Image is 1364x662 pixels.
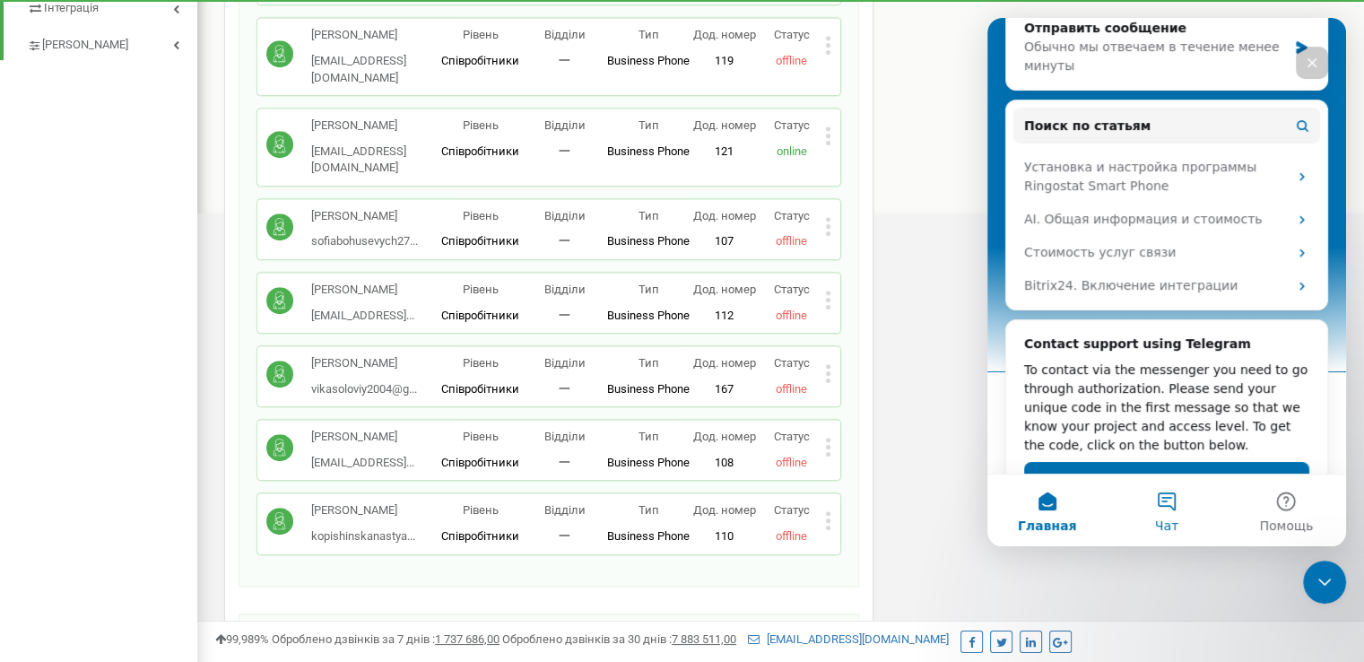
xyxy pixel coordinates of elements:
u: 7 883 511,00 [672,632,736,646]
p: [PERSON_NAME] [311,208,418,225]
span: 99,989% [215,632,269,646]
button: Помощь [239,457,359,528]
span: 一 [559,456,570,469]
span: Статус [773,118,809,132]
p: [PERSON_NAME] [311,118,439,135]
span: Співробітники [441,382,519,396]
u: 1 737 686,00 [435,632,500,646]
span: online [776,144,806,158]
div: Установка и настройка программы Ringostat Smart Phone [37,140,300,178]
span: Тип [639,430,659,443]
p: [PERSON_NAME] [311,27,439,44]
div: Bitrix24. Включение интеграции [26,251,333,284]
span: Рівень [463,503,499,517]
p: 108 [691,455,758,472]
span: Тип [639,209,659,222]
span: Статус [773,28,809,41]
span: Співробітники [441,309,519,322]
span: Business Phone [607,54,690,67]
button: Чат [119,457,239,528]
p: 107 [691,233,758,250]
span: Дод. номер [692,503,755,517]
span: Главная [30,501,90,514]
span: 一 [559,382,570,396]
span: Business Phone [607,529,690,543]
div: Обычно мы отвечаем в течение менее минуты [37,20,300,57]
span: Business Phone [607,382,690,396]
span: 一 [559,54,570,67]
span: Рівень [463,209,499,222]
span: Відділи [544,430,586,443]
span: Чат [168,501,191,514]
span: kopishinskanastya... [311,529,415,543]
span: Відділи [544,503,586,517]
span: Відділи [544,118,586,132]
p: [PERSON_NAME] [311,355,417,372]
iframe: Intercom live chat [1303,561,1346,604]
span: 一 [559,144,570,158]
span: Оброблено дзвінків за 7 днів : [272,632,500,646]
span: 一 [559,234,570,248]
p: [PERSON_NAME] [311,502,415,519]
span: offline [776,456,807,469]
b: Contact support using Telegram [37,318,264,333]
span: Тип [639,118,659,132]
span: Дод. номер [692,28,755,41]
div: Закрыть [308,29,341,61]
span: [PERSON_NAME] [42,37,128,54]
span: Дод. номер [692,356,755,370]
span: [EMAIL_ADDRESS][DOMAIN_NAME] [311,144,406,175]
span: Тип [639,503,659,517]
span: Business Phone [607,144,690,158]
span: Відділи [544,28,586,41]
span: Рівень [463,356,499,370]
p: 167 [691,381,758,398]
div: To contact via the messenger you need to go through authorization. Please send your unique code i... [37,343,322,437]
span: Рівень [463,28,499,41]
span: Оброблено дзвінків за 30 днів : [502,632,736,646]
div: Отправить сообщение [37,1,300,20]
span: Співробітники [441,234,519,248]
span: Співробітники [441,456,519,469]
span: Відділи [544,209,586,222]
span: Статус [773,503,809,517]
span: Дод. номер [692,118,755,132]
button: Поиск по статьям [26,90,333,126]
span: offline [776,54,807,67]
span: Business Phone [607,456,690,469]
span: [EMAIL_ADDRESS]... [311,456,414,469]
span: Дод. номер [692,209,755,222]
a: [EMAIL_ADDRESS][DOMAIN_NAME] [748,632,949,646]
span: Рівень [463,118,499,132]
p: 112 [691,308,758,325]
span: Статус [773,283,809,296]
span: offline [776,234,807,248]
span: offline [776,382,807,396]
span: offline [776,309,807,322]
span: Співробітники [441,529,519,543]
div: AI. Общая информация и стоимость [26,185,333,218]
span: Помощь [272,501,326,514]
p: 110 [691,528,758,545]
span: Тип [639,28,659,41]
span: Статус [773,430,809,443]
span: [EMAIL_ADDRESS]... [311,309,414,322]
p: [PERSON_NAME] [311,282,414,299]
iframe: Intercom live chat [987,18,1346,546]
div: Стоимость услуг связи [37,225,300,244]
p: 119 [691,53,758,70]
div: Bitrix24. Включение интеграции [37,258,300,277]
span: 一 [559,529,570,543]
button: Get code [37,444,322,480]
span: 一 [559,309,570,322]
span: sofiabohusevych27... [311,234,418,248]
div: Установка и настройка программы Ringostat Smart Phone [26,133,333,185]
span: Business Phone [607,234,690,248]
div: Стоимость услуг связи [26,218,333,251]
span: Дод. номер [692,283,755,296]
span: Business Phone [607,309,690,322]
span: Рівень [463,283,499,296]
span: vikasoloviy2004@g... [311,382,417,396]
span: Поиск по статьям [37,99,163,118]
span: Тип [639,356,659,370]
